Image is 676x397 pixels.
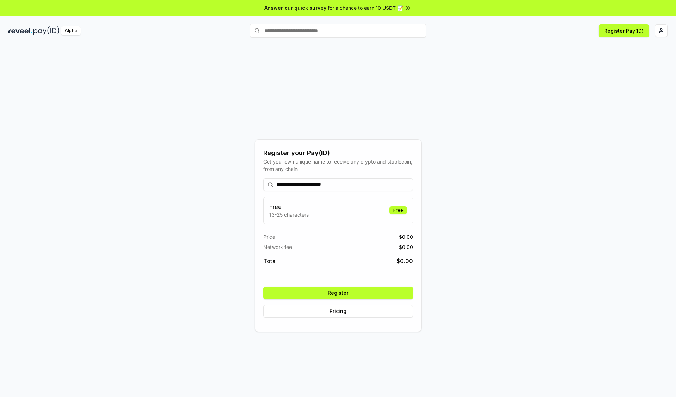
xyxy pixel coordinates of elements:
[263,243,292,251] span: Network fee
[8,26,32,35] img: reveel_dark
[389,206,407,214] div: Free
[269,203,309,211] h3: Free
[599,24,649,37] button: Register Pay(ID)
[396,257,413,265] span: $ 0.00
[328,4,403,12] span: for a chance to earn 10 USDT 📝
[263,287,413,299] button: Register
[269,211,309,218] p: 13-25 characters
[263,148,413,158] div: Register your Pay(ID)
[264,4,326,12] span: Answer our quick survey
[399,233,413,241] span: $ 0.00
[263,305,413,318] button: Pricing
[33,26,60,35] img: pay_id
[399,243,413,251] span: $ 0.00
[263,257,277,265] span: Total
[263,233,275,241] span: Price
[263,158,413,173] div: Get your own unique name to receive any crypto and stablecoin, from any chain
[61,26,81,35] div: Alpha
